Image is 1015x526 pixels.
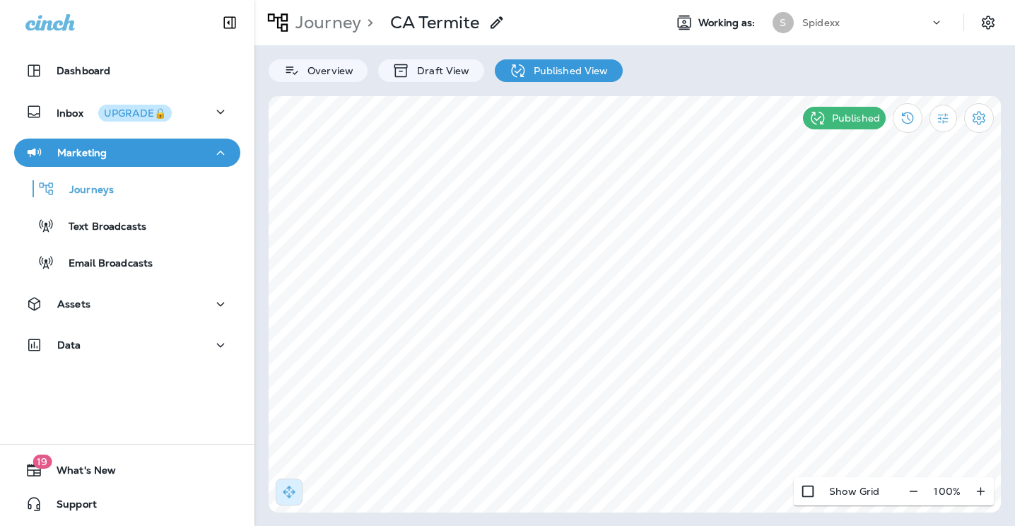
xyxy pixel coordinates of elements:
[42,498,97,515] span: Support
[54,221,146,234] p: Text Broadcasts
[55,184,114,197] p: Journeys
[57,298,90,310] p: Assets
[410,65,469,76] p: Draft View
[14,98,240,126] button: InboxUPGRADE🔒
[390,12,479,33] p: CA Termite
[14,490,240,518] button: Support
[290,12,361,33] p: Journey
[14,456,240,484] button: 19What's New
[975,10,1001,35] button: Settings
[929,105,957,132] button: Filter Statistics
[773,12,794,33] div: S
[14,290,240,318] button: Assets
[832,112,880,124] p: Published
[829,486,879,497] p: Show Grid
[33,455,52,469] span: 19
[14,174,240,204] button: Journeys
[14,211,240,240] button: Text Broadcasts
[14,139,240,167] button: Marketing
[57,147,107,158] p: Marketing
[14,57,240,85] button: Dashboard
[964,103,994,133] button: Settings
[210,8,250,37] button: Collapse Sidebar
[802,17,840,28] p: Spidexx
[698,17,758,29] span: Working as:
[361,12,373,33] p: >
[934,486,961,497] p: 100 %
[14,247,240,277] button: Email Broadcasts
[98,105,172,122] button: UPGRADE🔒
[527,65,609,76] p: Published View
[54,257,153,271] p: Email Broadcasts
[57,339,81,351] p: Data
[14,331,240,359] button: Data
[300,65,353,76] p: Overview
[104,108,166,118] div: UPGRADE🔒
[57,65,110,76] p: Dashboard
[42,464,116,481] span: What's New
[57,105,172,119] p: Inbox
[893,103,922,133] button: View Changelog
